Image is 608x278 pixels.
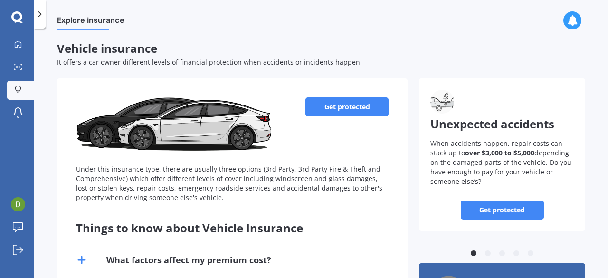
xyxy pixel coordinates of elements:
[57,58,362,67] span: It offers a car owner different levels of financial protection when accidents or incidents happen.
[57,40,157,56] span: Vehicle insurance
[469,249,478,259] button: 1
[512,249,521,259] button: 4
[526,249,535,259] button: 5
[76,220,303,236] span: Things to know about Vehicle Insurance
[483,249,493,259] button: 2
[430,90,454,114] img: Unexpected accidents
[76,97,271,154] img: Vehicle insurance
[497,249,507,259] button: 3
[430,116,554,132] span: Unexpected accidents
[11,197,25,211] img: ACg8ocIVJeGlVFN3KzO1KHRWfS3An-JGvzFwH6suYG4ZlTBrO7C7nQ=s96-c
[106,254,271,266] div: What factors affect my premium cost?
[57,16,124,29] span: Explore insurance
[465,148,534,157] b: over $3,000 to $5,000
[305,97,389,116] a: Get protected
[76,164,389,202] div: Under this insurance type, there are usually three options (3rd Party, 3rd Party Fire & Theft and...
[461,201,544,220] a: Get protected
[430,139,574,186] p: When accidents happen, repair costs can stack up to depending on the damaged parts of the vehicle...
